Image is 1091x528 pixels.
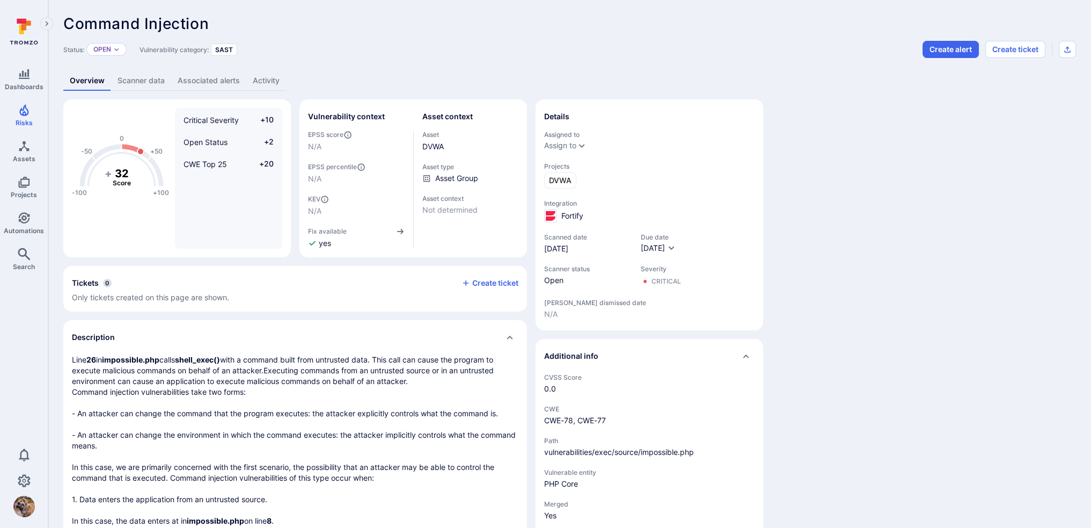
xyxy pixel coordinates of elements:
[435,173,478,184] span: Asset Group
[462,278,518,288] button: Create ticket
[63,266,527,312] section: tickets card
[113,179,131,187] text: Score
[63,46,84,54] span: Status:
[253,114,274,126] span: +10
[544,309,755,320] span: N/A
[40,17,53,30] button: Expand navigation menu
[549,175,572,186] span: DVWA
[11,191,37,199] span: Projects
[13,496,35,517] div: Dylan
[422,131,519,139] span: Asset
[246,71,286,91] a: Activity
[43,19,50,28] i: Expand navigation menu
[544,437,755,445] span: Path
[13,496,35,517] img: 8659645
[422,111,473,122] h2: Asset context
[922,41,979,58] button: Create alert
[175,355,220,364] b: shell_exec()
[544,199,755,207] span: Integration
[308,206,405,216] span: N/A
[641,233,676,241] span: Due date
[422,142,444,151] a: DVWA
[102,355,159,364] b: impossible.php
[544,275,630,286] span: Open
[308,141,405,152] span: N/A
[267,516,272,525] b: 8
[111,71,171,91] a: Scanner data
[103,279,112,287] span: 0
[577,141,586,150] button: Expand dropdown
[308,131,405,139] span: EPSS score
[544,131,755,139] span: Assigned to
[184,160,227,169] span: CWE Top 25
[63,71,1076,91] div: Vulnerability tabs
[544,141,576,150] button: Assign to
[641,243,665,252] span: [DATE]
[544,265,630,273] span: Scanner status
[544,510,755,521] span: Yes
[105,167,112,180] tspan: +
[308,111,385,122] h2: Vulnerability context
[544,416,573,425] a: CWE-78
[536,339,763,373] div: Collapse
[16,119,33,127] span: Risks
[72,278,99,288] h2: Tickets
[577,416,606,425] a: CWE-77
[544,351,598,361] h2: Additional info
[641,265,681,273] span: Severity
[422,205,519,215] span: Not determined
[253,136,274,148] span: +2
[544,447,755,458] span: vulnerabilities/exec/source/impossible.php
[211,44,237,56] div: SAST
[308,227,347,235] span: Fix available
[544,233,630,241] span: Scanned date
[13,263,35,271] span: Search
[153,189,169,197] text: +100
[422,163,519,171] span: Asset type
[63,320,527,355] div: Collapse description
[544,172,576,189] a: DVWA
[544,243,630,254] span: [DATE]
[72,189,87,197] text: -100
[544,299,755,307] span: [PERSON_NAME] dismissed date
[544,479,755,489] span: PHP Core
[544,373,755,381] span: CVSS Score
[536,99,763,330] section: details card
[641,233,676,254] div: Due date field
[308,195,405,204] span: KEV
[93,45,111,54] button: Open
[544,384,755,394] span: 0.0
[544,405,755,413] span: CWE
[308,173,405,184] span: N/A
[561,211,583,221] span: Fortify
[63,266,527,312] div: Collapse
[86,355,96,364] b: 26
[63,15,209,33] span: Command Injection
[985,41,1045,58] button: Create ticket
[72,293,229,302] span: Only tickets created on this page are shown.
[140,46,209,54] span: Vulnerability category:
[5,83,43,91] span: Dashboards
[187,516,244,525] b: impossible.php
[13,155,35,163] span: Assets
[1059,41,1076,58] div: Export as CSV
[319,238,331,249] span: yes
[4,227,44,235] span: Automations
[63,71,111,91] a: Overview
[651,277,681,286] div: Critical
[641,243,676,254] button: [DATE]
[150,147,163,155] text: +50
[544,111,569,122] h2: Details
[100,167,143,187] g: The vulnerability score is based on the parameters defined in the settings
[72,332,115,343] h2: Description
[253,158,274,170] span: +20
[544,162,755,170] span: Projects
[422,194,519,202] span: Asset context
[184,138,228,147] span: Open Status
[544,500,755,508] span: Merged
[308,163,405,171] span: EPSS percentile
[171,71,246,91] a: Associated alerts
[120,134,124,142] text: 0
